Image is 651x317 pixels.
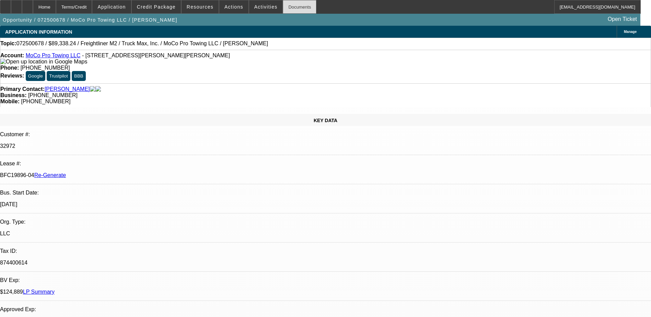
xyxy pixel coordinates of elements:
[137,4,176,10] span: Credit Package
[92,0,131,13] button: Application
[45,86,90,92] a: [PERSON_NAME]
[182,0,219,13] button: Resources
[0,86,45,92] strong: Primary Contact:
[0,73,24,79] strong: Reviews:
[0,59,87,65] img: Open up location in Google Maps
[187,4,213,10] span: Resources
[26,71,45,81] button: Google
[624,30,637,34] span: Manage
[219,0,248,13] button: Actions
[0,98,20,104] strong: Mobile:
[28,92,78,98] span: [PHONE_NUMBER]
[132,0,181,13] button: Credit Package
[21,65,70,71] span: [PHONE_NUMBER]
[82,52,230,58] span: - [STREET_ADDRESS][PERSON_NAME][PERSON_NAME]
[21,98,70,104] span: [PHONE_NUMBER]
[97,4,126,10] span: Application
[0,52,24,58] strong: Account:
[90,86,95,92] img: facebook-icon.png
[0,92,26,98] strong: Business:
[224,4,243,10] span: Actions
[5,29,72,35] span: APPLICATION INFORMATION
[254,4,278,10] span: Activities
[16,40,268,47] span: 072500678 / $89,338.24 / Freightliner M2 / Truck Max, Inc. / MoCo Pro Towing LLC / [PERSON_NAME]
[0,40,16,47] strong: Topic:
[34,172,66,178] a: Re-Generate
[47,71,70,81] button: Trustpilot
[0,59,87,64] a: View Google Maps
[249,0,283,13] button: Activities
[0,65,19,71] strong: Phone:
[314,118,337,123] span: KEY DATA
[72,71,86,81] button: BBB
[3,17,177,23] span: Opportunity / 072500678 / MoCo Pro Towing LLC / [PERSON_NAME]
[605,13,640,25] a: Open Ticket
[26,52,81,58] a: MoCo Pro Towing LLC
[95,86,101,92] img: linkedin-icon.png
[23,289,55,295] a: LP Summary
